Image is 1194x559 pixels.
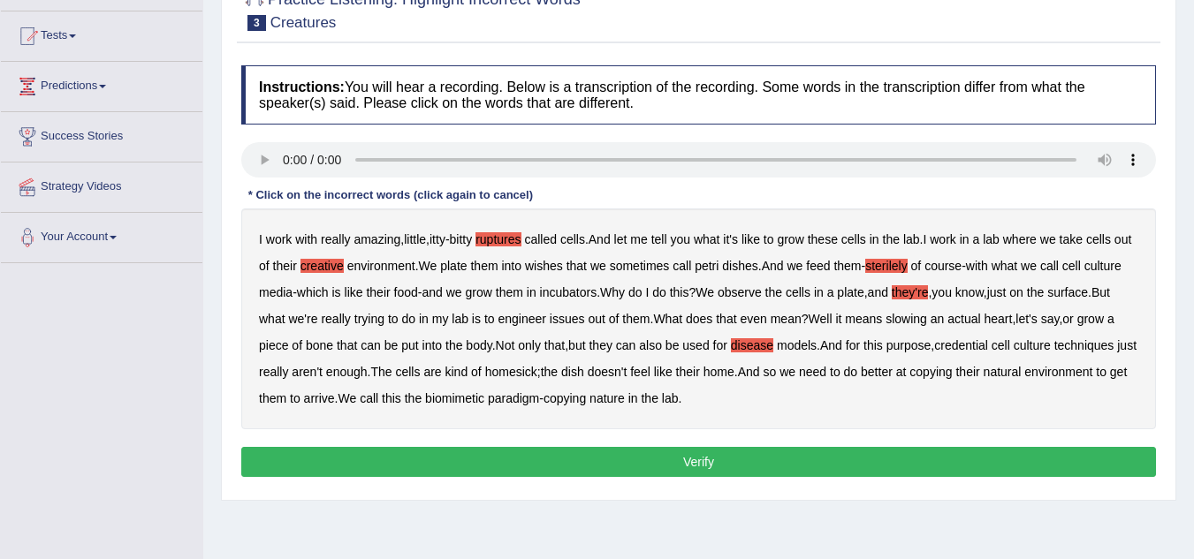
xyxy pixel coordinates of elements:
[1041,312,1060,326] b: say
[930,232,956,246] b: work
[423,365,441,379] b: are
[345,285,363,299] b: like
[270,14,337,31] small: Creatures
[401,338,418,352] b: put
[682,338,709,352] b: used
[1060,232,1083,246] b: take
[846,338,860,352] b: for
[934,338,988,352] b: credential
[1091,285,1110,299] b: But
[471,365,482,379] b: of
[1027,285,1044,299] b: the
[1062,259,1081,273] b: cell
[696,285,714,299] b: We
[886,338,932,352] b: purpose
[241,186,540,203] div: * Click on the incorrect words (click again to cancel)
[354,312,384,326] b: trying
[932,285,952,299] b: you
[966,259,988,273] b: with
[588,312,605,326] b: out
[870,232,879,246] b: in
[984,365,1022,379] b: natural
[827,285,834,299] b: a
[662,391,679,405] b: lab
[763,365,776,379] b: so
[992,338,1010,352] b: cell
[731,338,773,352] b: disease
[544,338,565,352] b: that
[498,312,546,326] b: engineer
[641,391,658,405] b: the
[470,259,498,273] b: them
[1040,259,1059,273] b: call
[670,285,689,299] b: this
[955,365,979,379] b: their
[337,338,357,352] b: that
[972,232,979,246] b: a
[430,232,445,246] b: itty
[1086,232,1111,246] b: cells
[861,365,893,379] b: better
[740,312,766,326] b: even
[909,365,952,379] b: copying
[501,259,521,273] b: into
[886,312,927,326] b: slowing
[947,312,980,326] b: actual
[676,365,700,379] b: their
[1,11,202,56] a: Tests
[259,232,262,246] b: I
[445,365,468,379] b: kind
[924,259,962,273] b: course
[425,391,484,405] b: biomimetic
[382,391,401,405] b: this
[388,312,399,326] b: to
[338,391,357,405] b: We
[695,259,719,273] b: petri
[665,338,680,352] b: be
[588,365,627,379] b: doesn't
[259,338,288,352] b: piece
[332,285,341,299] b: is
[321,312,350,326] b: really
[306,338,333,352] b: bone
[524,232,557,246] b: called
[777,338,817,352] b: models
[628,285,643,299] b: do
[1054,338,1114,352] b: techniques
[713,338,727,352] b: for
[1110,365,1127,379] b: get
[422,338,443,352] b: into
[931,312,945,326] b: an
[799,365,826,379] b: need
[354,232,400,246] b: amazing
[589,391,625,405] b: nature
[259,312,285,326] b: what
[290,391,300,405] b: to
[780,365,795,379] b: we
[960,232,970,246] b: in
[259,391,286,405] b: them
[845,312,882,326] b: means
[259,285,293,299] b: media
[777,232,803,246] b: grow
[738,365,760,379] b: And
[1014,338,1051,352] b: culture
[394,285,418,299] b: food
[432,312,449,326] b: my
[446,285,462,299] b: we
[241,447,1156,477] button: Verify
[1107,312,1114,326] b: a
[568,338,585,352] b: but
[422,285,442,299] b: and
[651,232,667,246] b: tell
[716,312,736,326] b: that
[1114,232,1131,246] b: out
[1084,259,1122,273] b: culture
[401,312,415,326] b: do
[266,232,293,246] b: work
[1003,232,1037,246] b: where
[896,365,907,379] b: at
[771,312,802,326] b: mean
[1,112,202,156] a: Success Stories
[630,365,650,379] b: feel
